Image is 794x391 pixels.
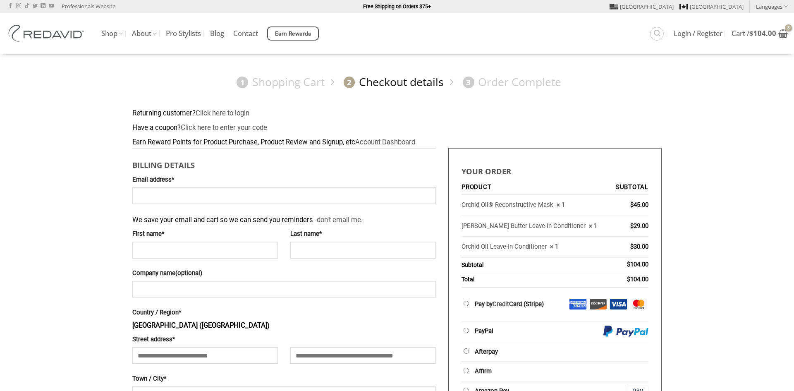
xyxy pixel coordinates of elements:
label: Company name [132,269,436,278]
a: [GEOGRAPHIC_DATA] [679,0,744,13]
span: 2 [344,77,355,88]
a: 2Checkout details [340,75,444,89]
label: Affirm [475,367,492,375]
a: Pro Stylists [166,26,201,41]
img: Visa [610,299,627,309]
img: Discover [589,299,607,309]
a: About [132,26,157,42]
a: Follow on LinkedIn [41,3,45,9]
div: Have a coupon? [132,122,662,134]
label: Pay by Card (Stripe) [475,300,544,308]
a: Follow on YouTube [49,3,54,9]
strong: Free Shipping on Orders $75+ [363,3,431,10]
a: Account Dashboard [355,138,415,146]
strong: × 1 [589,222,597,230]
span: Earn Rewards [275,29,311,38]
span: $ [627,261,630,268]
div: Earn Reward Points for Product Purchase, Product Review and Signup, etc [132,137,662,148]
a: [GEOGRAPHIC_DATA] [610,0,674,13]
a: Languages [756,0,788,12]
a: Follow on Facebook [8,3,13,9]
th: Total [462,272,610,288]
a: Follow on TikTok [24,3,29,9]
span: $ [749,29,753,38]
span: 1 [237,77,248,88]
a: don't email me [317,216,361,224]
bdi: 104.00 [627,261,648,268]
a: Shop [101,26,123,42]
a: Orchid Oil Leave-In Conditioner [462,243,547,250]
th: Subtotal [462,258,610,272]
strong: × 1 [550,243,558,250]
strong: × 1 [557,201,565,209]
div: Returning customer? [132,108,662,119]
bdi: 104.00 [749,29,776,38]
img: Amex [569,299,587,309]
label: First name [132,229,278,239]
a: Login / Register [674,26,722,41]
label: Afterpay [475,348,498,355]
th: Product [462,181,610,195]
a: Follow on Twitter [33,3,38,9]
strong: [GEOGRAPHIC_DATA] ([GEOGRAPHIC_DATA]) [132,321,270,329]
span: $ [630,201,634,209]
h3: Billing details [132,155,436,171]
a: Credit [493,300,509,308]
bdi: 30.00 [630,243,648,250]
span: We save your email and cart so we can send you reminders - . [132,211,363,226]
img: PayPal [603,326,648,338]
a: Click here to login [196,109,249,117]
a: [PERSON_NAME] Butter Leave-In Conditioner [462,222,586,230]
bdi: 29.00 [630,222,648,230]
label: Last name [290,229,436,239]
a: Orchid Oil® Reconstructive Mask [462,201,553,209]
a: Search [650,27,664,41]
bdi: 104.00 [627,276,648,283]
h3: Your order [462,161,648,177]
nav: Checkout steps [132,69,662,96]
label: Email address [132,175,436,185]
span: Cart / [732,30,776,37]
a: 1Shopping Cart [233,75,325,89]
label: Country / Region [132,308,436,318]
a: Contact [233,26,258,41]
span: $ [627,276,630,283]
span: Login / Register [674,30,722,37]
span: (optional) [175,269,202,277]
label: Town / City [132,374,436,384]
img: REDAVID Salon Products | United States [6,25,89,42]
a: Earn Rewards [267,26,319,41]
bdi: 45.00 [630,201,648,209]
a: Follow on Instagram [16,3,21,9]
a: Blog [210,26,224,41]
label: Street address [132,335,278,345]
a: Enter your coupon code [181,124,267,132]
a: View cart [732,24,788,43]
span: $ [630,243,634,250]
img: Mastercard [630,299,648,309]
th: Subtotal [610,181,648,195]
span: $ [630,222,634,230]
